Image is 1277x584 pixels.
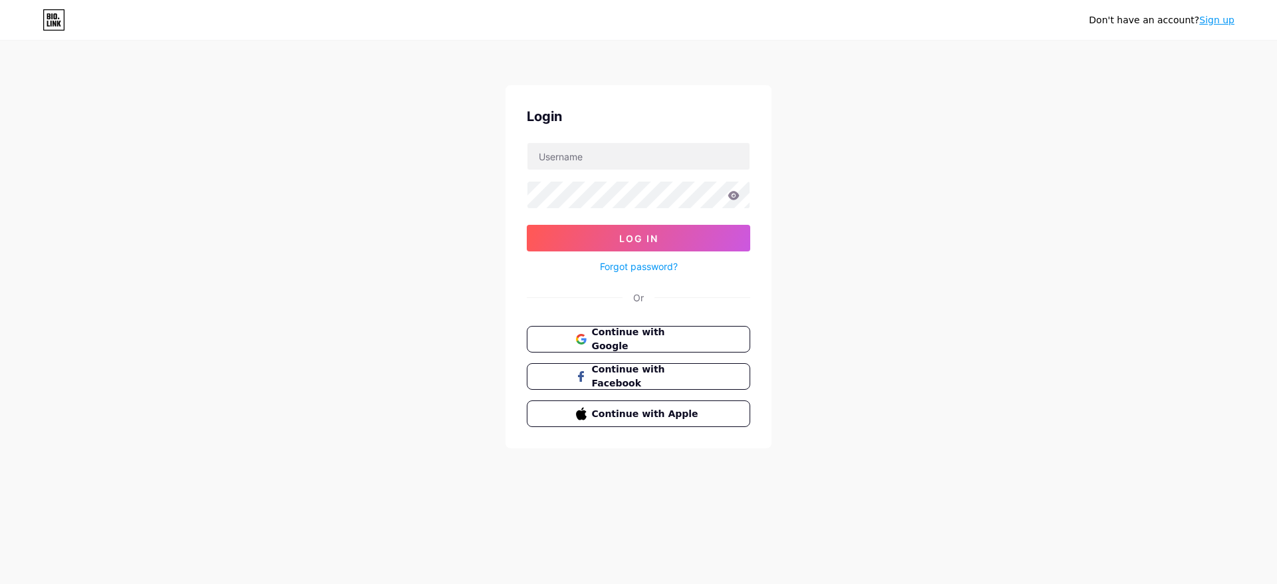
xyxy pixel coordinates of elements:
[592,363,702,390] span: Continue with Facebook
[527,143,750,170] input: Username
[527,400,750,427] button: Continue with Apple
[527,225,750,251] button: Log In
[592,325,702,353] span: Continue with Google
[633,291,644,305] div: Or
[527,106,750,126] div: Login
[1199,15,1234,25] a: Sign up
[619,233,658,244] span: Log In
[600,259,678,273] a: Forgot password?
[527,363,750,390] button: Continue with Facebook
[592,407,702,421] span: Continue with Apple
[527,326,750,353] button: Continue with Google
[1089,13,1234,27] div: Don't have an account?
